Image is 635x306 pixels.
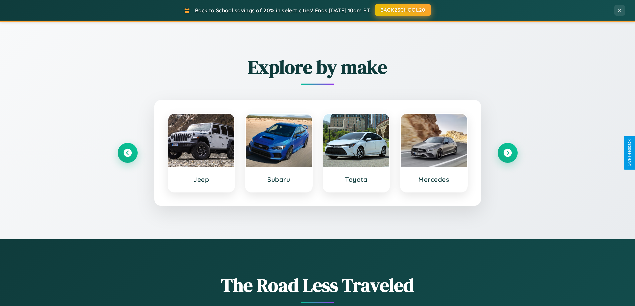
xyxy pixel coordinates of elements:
[375,4,431,16] button: BACK2SCHOOL20
[252,175,305,183] h3: Subaru
[407,175,460,183] h3: Mercedes
[627,140,632,166] div: Give Feedback
[175,175,228,183] h3: Jeep
[195,7,371,14] span: Back to School savings of 20% in select cities! Ends [DATE] 10am PT.
[118,54,518,80] h2: Explore by make
[330,175,383,183] h3: Toyota
[118,272,518,298] h1: The Road Less Traveled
